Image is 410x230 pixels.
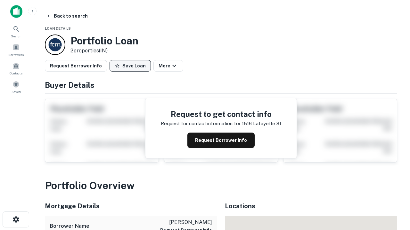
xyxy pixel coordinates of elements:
span: Loan Details [45,27,71,30]
button: More [153,60,183,72]
button: Request Borrower Info [187,133,255,148]
a: Saved [2,78,30,96]
h4: Request to get contact info [161,108,281,120]
h3: Portfolio Overview [45,178,397,193]
h4: Buyer Details [45,79,397,91]
h5: Mortgage Details [45,201,217,211]
span: Borrowers [8,52,24,57]
img: capitalize-icon.png [10,5,22,18]
a: Borrowers [2,41,30,58]
h3: Portfolio Loan [70,35,138,47]
a: Contacts [2,60,30,77]
span: Search [11,34,21,39]
p: [PERSON_NAME] [160,218,212,226]
h5: Locations [225,201,397,211]
span: Saved [12,89,21,94]
a: Search [2,23,30,40]
p: 1516 lafayette st [242,120,281,127]
button: Request Borrower Info [45,60,107,72]
button: Save Loan [110,60,151,72]
p: Request for contact information for [161,120,241,127]
button: Back to search [44,10,90,22]
span: Contacts [10,71,22,76]
p: 2 properties (IN) [70,47,138,55]
h6: Borrower Name [50,222,89,230]
iframe: Chat Widget [378,179,410,210]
